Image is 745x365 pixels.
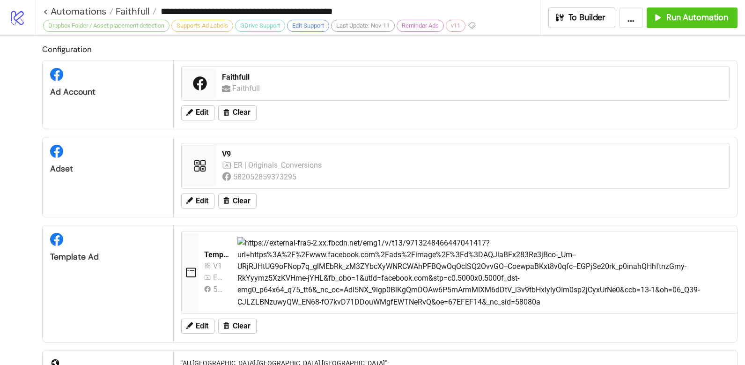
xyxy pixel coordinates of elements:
[204,250,230,260] div: Template Kitchn
[113,5,149,17] span: Faithfull
[181,105,214,120] button: Edit
[181,194,214,209] button: Edit
[213,283,226,295] div: 582052859373295
[43,20,170,32] div: Dropbox Folder / Asset placement detection
[171,20,233,32] div: Supports Ad Labels
[235,20,285,32] div: GDrive Support
[619,7,643,28] button: ...
[446,20,465,32] div: v11
[647,7,738,28] button: Run Automation
[232,82,263,94] div: Faithfull
[181,319,214,334] button: Edit
[213,260,226,272] div: V1
[218,319,257,334] button: Clear
[113,7,156,16] a: Faithfull
[218,194,257,209] button: Clear
[43,7,113,16] a: < Automations
[233,108,251,117] span: Clear
[196,108,208,117] span: Edit
[234,159,323,171] div: ER | Originals_Conversions
[50,87,166,97] div: Ad Account
[233,171,298,183] div: 582052859373295
[331,20,395,32] div: Last Update: Nov-11
[222,72,723,82] div: Faithfull
[568,12,606,23] span: To Builder
[218,105,257,120] button: Clear
[196,197,208,205] span: Edit
[42,43,738,55] h2: Configuration
[222,149,723,159] div: V9
[233,322,251,330] span: Clear
[50,252,166,262] div: Template Ad
[196,322,208,330] span: Edit
[397,20,444,32] div: Reminder Ads
[50,164,166,174] div: Adset
[233,197,251,205] span: Clear
[666,12,728,23] span: Run Automation
[287,20,329,32] div: Edit Support
[213,272,226,283] div: ER | Originals_Conversions
[548,7,616,28] button: To Builder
